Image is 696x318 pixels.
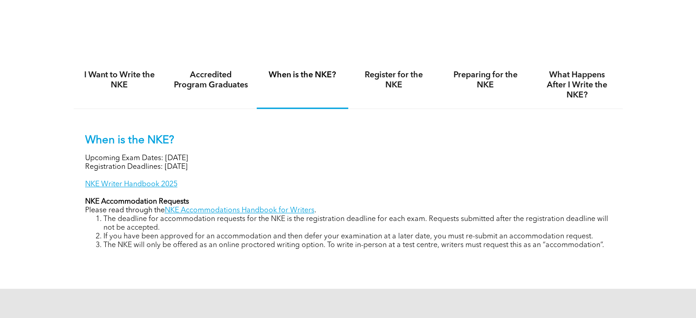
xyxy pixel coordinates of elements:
[85,198,189,205] strong: NKE Accommodation Requests
[103,215,611,232] li: The deadline for accommodation requests for the NKE is the registration deadline for each exam. R...
[356,70,432,90] h4: Register for the NKE
[85,163,611,172] p: Registration Deadlines: [DATE]
[103,241,611,250] li: The NKE will only be offered as an online proctored writing option. To write in-person at a test ...
[82,70,157,90] h4: I Want to Write the NKE
[85,134,611,147] p: When is the NKE?
[85,154,611,163] p: Upcoming Exam Dates: [DATE]
[448,70,523,90] h4: Preparing for the NKE
[540,70,615,100] h4: What Happens After I Write the NKE?
[173,70,248,90] h4: Accredited Program Graduates
[265,70,340,80] h4: When is the NKE?
[103,232,611,241] li: If you have been approved for an accommodation and then defer your examination at a later date, y...
[165,207,314,214] a: NKE Accommodations Handbook for Writers
[85,206,611,215] p: Please read through the .
[85,181,178,188] a: NKE Writer Handbook 2025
